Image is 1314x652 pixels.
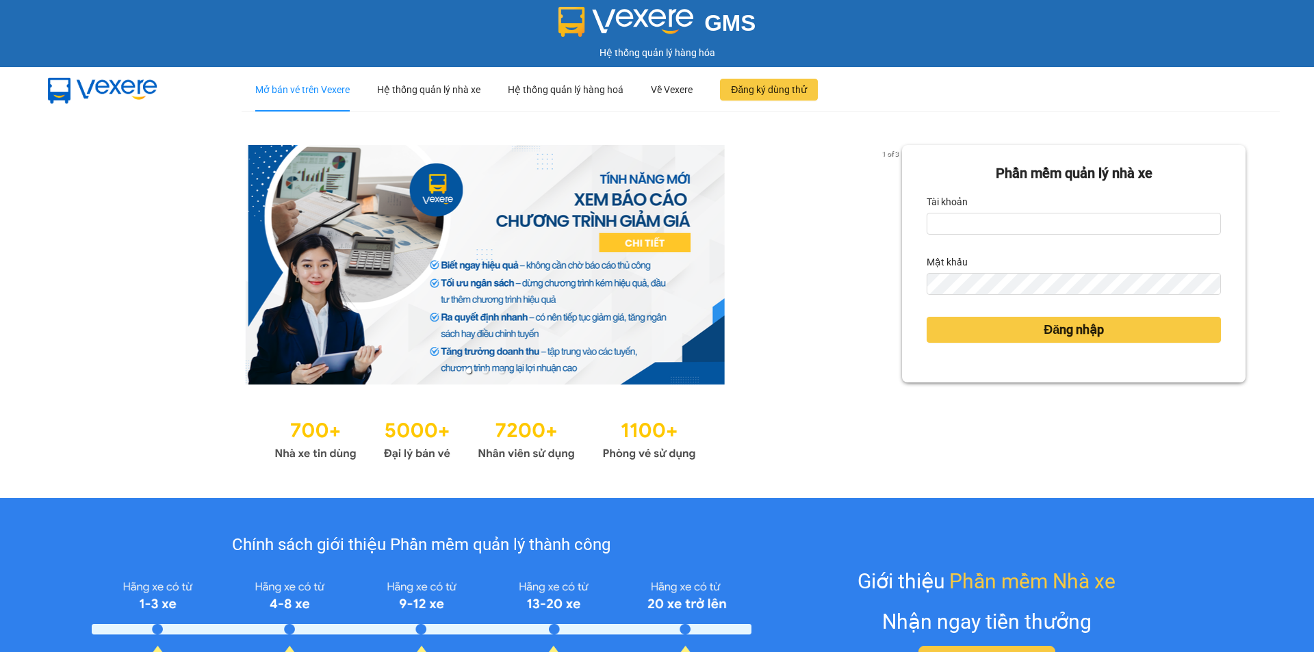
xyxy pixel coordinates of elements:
div: Chính sách giới thiệu Phần mềm quản lý thành công [92,532,751,558]
span: GMS [704,10,756,36]
button: previous slide / item [68,145,88,384]
input: Tài khoản [927,213,1221,235]
span: Đăng nhập [1044,320,1104,339]
img: mbUUG5Q.png [34,67,171,112]
a: GMS [558,21,756,31]
div: Mở bán vé trên Vexere [255,68,350,112]
li: slide item 1 [466,368,472,374]
li: slide item 2 [482,368,488,374]
div: Phần mềm quản lý nhà xe [927,163,1221,184]
button: Đăng ký dùng thử [720,79,818,101]
div: Hệ thống quản lý hàng hoá [508,68,623,112]
button: Đăng nhập [927,317,1221,343]
div: Giới thiệu [858,565,1116,597]
div: Về Vexere [651,68,693,112]
div: Hệ thống quản lý nhà xe [377,68,480,112]
img: logo 2 [558,7,694,37]
span: Phần mềm Nhà xe [949,565,1116,597]
div: Nhận ngay tiền thưởng [882,605,1092,638]
label: Tài khoản [927,191,968,213]
button: next slide / item [883,145,902,384]
input: Mật khẩu [927,273,1221,295]
img: Statistics.png [274,412,696,464]
label: Mật khẩu [927,251,968,273]
li: slide item 3 [499,368,504,374]
div: Hệ thống quản lý hàng hóa [3,45,1311,60]
p: 1 of 3 [878,145,902,163]
span: Đăng ký dùng thử [731,82,807,97]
